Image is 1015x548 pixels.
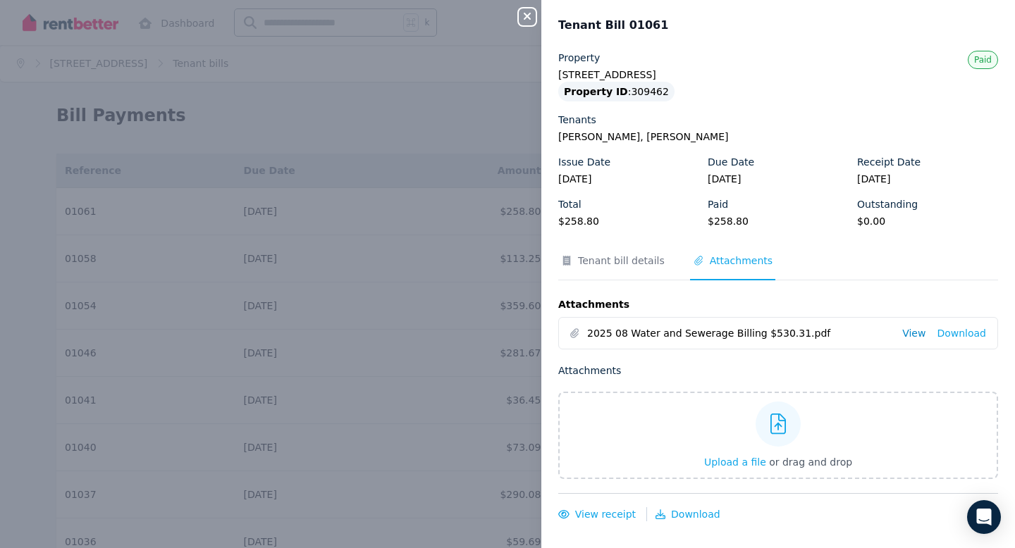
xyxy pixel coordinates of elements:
button: View receipt [558,507,636,521]
span: Property ID [564,85,628,99]
legend: [DATE] [857,172,998,186]
label: Receipt Date [857,155,921,169]
legend: $258.80 [708,214,849,228]
label: Total [558,197,582,211]
a: View [902,326,925,340]
p: Attachments [558,363,998,378]
label: Outstanding [857,197,918,211]
span: Download [671,509,720,520]
legend: [DATE] [708,172,849,186]
label: Due Date [708,155,754,169]
label: Tenants [558,113,596,127]
span: Tenant Bill 01061 [558,17,668,34]
legend: $258.80 [558,214,699,228]
p: Attachments [558,297,998,311]
span: Upload a file [704,456,766,468]
div: Open Intercom Messenger [967,500,1001,534]
div: : 309462 [558,82,675,101]
button: Download [656,507,720,521]
button: Upload a file or drag and drop [704,455,852,469]
label: Issue Date [558,155,610,169]
a: Download [937,326,986,340]
span: or drag and drop [769,456,852,468]
legend: [PERSON_NAME], [PERSON_NAME] [558,130,998,144]
nav: Tabs [558,254,998,280]
span: View receipt [575,509,636,520]
legend: [DATE] [558,172,699,186]
span: Tenant bill details [578,254,665,268]
legend: $0.00 [857,214,998,228]
span: 2025 08 Water and Sewerage Billing $530.31.pdf [587,326,891,340]
label: Paid [708,197,728,211]
span: Attachments [710,254,773,268]
label: Property [558,51,600,65]
legend: [STREET_ADDRESS] [558,68,998,82]
span: Paid [974,55,992,65]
